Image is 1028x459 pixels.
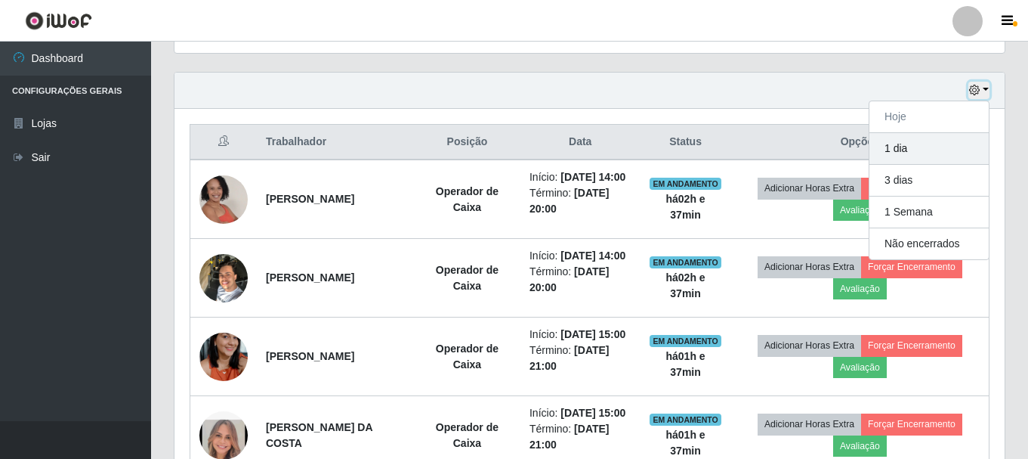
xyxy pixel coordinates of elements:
strong: [PERSON_NAME] [266,193,354,205]
th: Trabalhador [257,125,414,160]
img: 1725217718320.jpeg [199,246,248,310]
th: Opções [731,125,989,160]
button: 1 dia [869,133,989,165]
span: EM ANDAMENTO [650,256,721,268]
li: Início: [529,405,631,421]
button: Forçar Encerramento [861,414,962,435]
strong: Operador de Caixa [436,264,499,292]
button: Forçar Encerramento [861,178,962,199]
li: Término: [529,264,631,296]
strong: Operador de Caixa [436,421,499,449]
button: Adicionar Horas Extra [758,256,861,278]
strong: Operador de Caixa [436,185,499,213]
th: Data [520,125,640,160]
span: EM ANDAMENTO [650,178,721,190]
time: [DATE] 14:00 [560,250,625,262]
button: Avaliação [833,436,887,457]
strong: há 01 h e 37 min [665,350,705,378]
button: Forçar Encerramento [861,256,962,278]
li: Início: [529,248,631,264]
li: Término: [529,343,631,374]
button: Forçar Encerramento [861,335,962,356]
strong: [PERSON_NAME] DA COSTA [266,421,372,449]
button: Avaliação [833,200,887,221]
button: Avaliação [833,278,887,299]
button: 3 dias [869,165,989,197]
span: EM ANDAMENTO [650,335,721,347]
button: Adicionar Horas Extra [758,335,861,356]
img: 1689018111072.jpeg [199,166,248,234]
time: [DATE] 14:00 [560,171,625,183]
time: [DATE] 15:00 [560,407,625,419]
th: Status [640,125,730,160]
button: Adicionar Horas Extra [758,414,861,435]
li: Término: [529,421,631,453]
strong: há 01 h e 37 min [665,429,705,457]
button: 1 Semana [869,197,989,228]
strong: [PERSON_NAME] [266,350,354,362]
time: [DATE] 15:00 [560,328,625,340]
strong: há 02 h e 37 min [665,271,705,299]
strong: há 02 h e 37 min [665,193,705,221]
li: Início: [529,169,631,185]
strong: Operador de Caixa [436,343,499,371]
span: EM ANDAMENTO [650,414,721,426]
button: Adicionar Horas Extra [758,178,861,199]
li: Início: [529,327,631,343]
th: Posição [414,125,520,160]
img: CoreUI Logo [25,11,92,30]
img: 1704159862807.jpeg [199,314,248,400]
button: Hoje [869,101,989,133]
button: Não encerrados [869,228,989,259]
li: Término: [529,185,631,217]
button: Avaliação [833,357,887,378]
strong: [PERSON_NAME] [266,271,354,284]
